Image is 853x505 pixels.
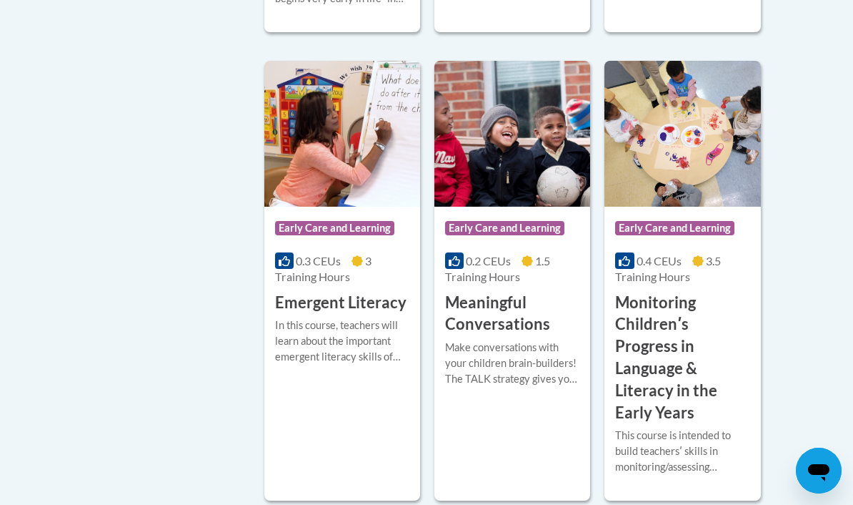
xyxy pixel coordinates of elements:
img: Course Logo [434,61,590,207]
a: Course LogoEarly Care and Learning0.3 CEUs3 Training Hours Emergent LiteracyIn this course, teach... [264,61,420,501]
span: Early Care and Learning [445,221,564,235]
span: 1.5 Training Hours [445,254,550,283]
div: Make conversations with your children brain-builders! The TALK strategy gives you the power to en... [445,340,579,387]
span: 0.2 CEUs [466,254,511,268]
h3: Meaningful Conversations [445,292,579,336]
span: Early Care and Learning [615,221,734,235]
span: 0.3 CEUs [296,254,341,268]
h3: Monitoring Childrenʹs Progress in Language & Literacy in the Early Years [615,292,749,424]
iframe: Button to launch messaging window [796,448,842,494]
div: This course is intended to build teachersʹ skills in monitoring/assessing childrenʹs developmenta... [615,428,749,475]
img: Course Logo [604,61,760,207]
span: 3.5 Training Hours [615,254,720,283]
span: 0.4 CEUs [637,254,682,268]
span: Early Care and Learning [275,221,394,235]
a: Course LogoEarly Care and Learning0.4 CEUs3.5 Training Hours Monitoring Childrenʹs Progress in La... [604,61,760,501]
div: In this course, teachers will learn about the important emergent literacy skills of phonemic awar... [275,318,409,365]
a: Course LogoEarly Care and Learning0.2 CEUs1.5 Training Hours Meaningful ConversationsMake convers... [434,61,590,501]
span: 3 Training Hours [275,254,371,283]
img: Course Logo [264,61,420,207]
h3: Emergent Literacy [275,292,406,314]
